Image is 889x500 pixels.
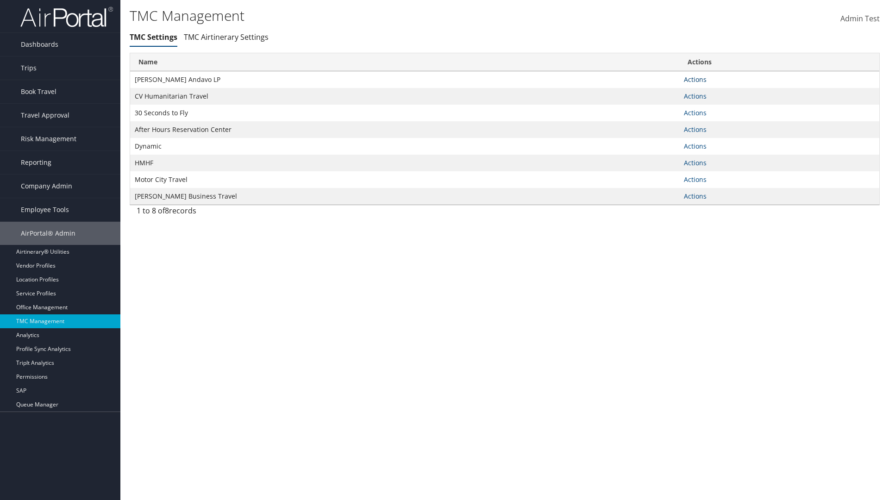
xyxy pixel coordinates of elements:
[130,171,679,188] td: Motor City Travel
[137,205,310,221] div: 1 to 8 of records
[21,104,69,127] span: Travel Approval
[684,192,707,200] a: Actions
[130,188,679,205] td: [PERSON_NAME] Business Travel
[130,53,679,71] th: Name: activate to sort column ascending
[21,175,72,198] span: Company Admin
[130,105,679,121] td: 30 Seconds to Fly
[21,33,58,56] span: Dashboards
[840,5,880,33] a: Admin Test
[165,206,169,216] span: 8
[684,125,707,134] a: Actions
[130,88,679,105] td: CV Humanitarian Travel
[20,6,113,28] img: airportal-logo.png
[684,175,707,184] a: Actions
[130,138,679,155] td: Dynamic
[684,142,707,150] a: Actions
[130,32,177,42] a: TMC Settings
[130,6,630,25] h1: TMC Management
[21,80,56,103] span: Book Travel
[130,155,679,171] td: HMHF
[684,75,707,84] a: Actions
[184,32,269,42] a: TMC Airtinerary Settings
[21,151,51,174] span: Reporting
[130,121,679,138] td: After Hours Reservation Center
[21,222,75,245] span: AirPortal® Admin
[130,71,679,88] td: [PERSON_NAME] Andavo LP
[21,56,37,80] span: Trips
[684,92,707,100] a: Actions
[21,198,69,221] span: Employee Tools
[21,127,76,150] span: Risk Management
[840,13,880,24] span: Admin Test
[684,158,707,167] a: Actions
[684,108,707,117] a: Actions
[679,53,879,71] th: Actions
